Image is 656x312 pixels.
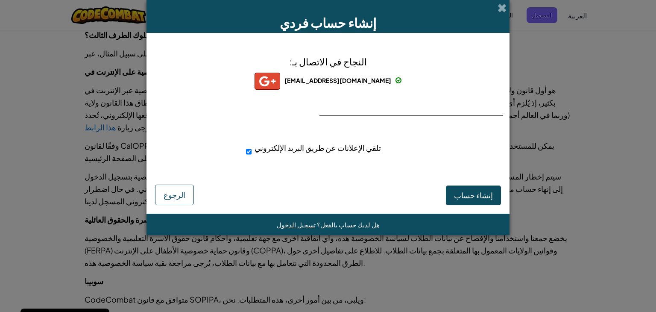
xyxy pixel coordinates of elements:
button: الرجوع [155,185,194,205]
font: [EMAIL_ADDRESS][DOMAIN_NAME] [284,77,391,84]
button: إنشاء حساب [446,185,501,205]
img: gplus_small.png [255,73,280,90]
font: النجاح في الاتصال بـ: [290,56,367,68]
a: تسجيل الدخول [277,221,316,229]
input: تلقي الإعلانات عن طريق البريد الإلكتروني [246,143,252,160]
font: إنشاء حساب [454,190,493,200]
font: هل لديك حساب بالفعل؟ [317,221,380,229]
font: تلقي الإعلانات عن طريق البريد الإلكتروني [255,143,381,153]
font: الرجوع [164,190,185,200]
font: إنشاء حساب فردي [280,15,376,31]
